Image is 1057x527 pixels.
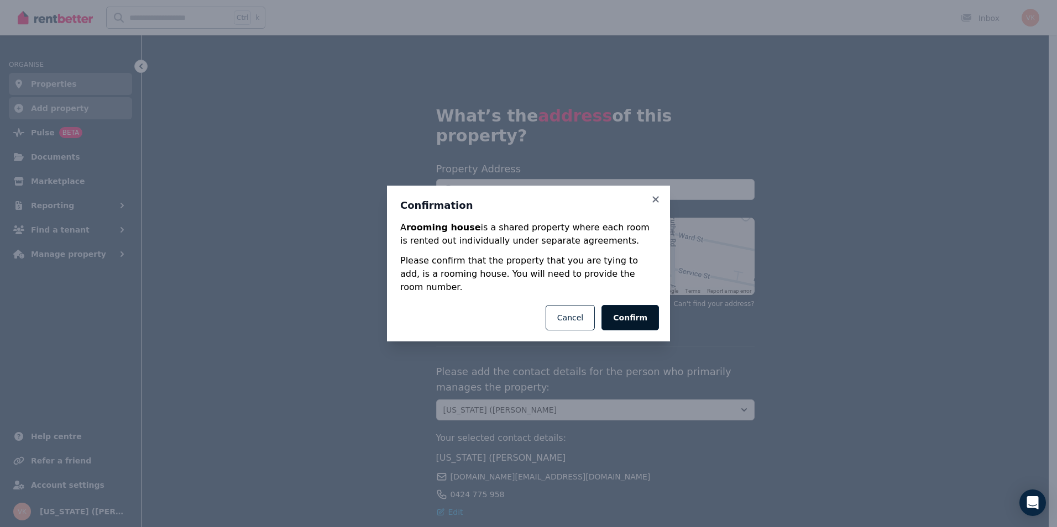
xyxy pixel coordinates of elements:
[1019,489,1046,516] div: Open Intercom Messenger
[400,199,657,212] h3: Confirmation
[400,221,657,247] p: A is a shared property where each room is rented out individually under separate agreements.
[400,254,657,294] p: Please confirm that the property that you are tying to add, is a rooming house. You will need to ...
[601,305,659,330] button: Confirm
[406,222,481,233] strong: rooming house
[546,305,595,330] button: Cancel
